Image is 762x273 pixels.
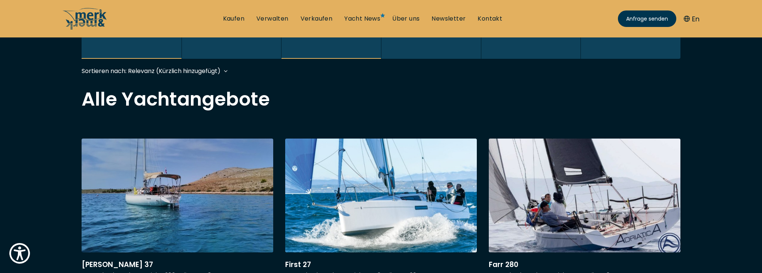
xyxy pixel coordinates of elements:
[7,241,32,266] button: Show Accessibility Preferences
[256,15,289,23] a: Verwalten
[82,90,680,109] h2: Alle Yachtangebote
[618,10,676,27] a: Anfrage senden
[684,14,699,24] button: En
[478,15,502,23] a: Kontakt
[223,15,244,23] a: Kaufen
[82,66,220,76] div: Sortieren nach: Relevanz (Kürzlich hinzugefügt)
[301,15,333,23] a: Verkaufen
[392,15,420,23] a: Über uns
[432,15,466,23] a: Newsletter
[626,15,668,23] span: Anfrage senden
[344,15,380,23] a: Yacht News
